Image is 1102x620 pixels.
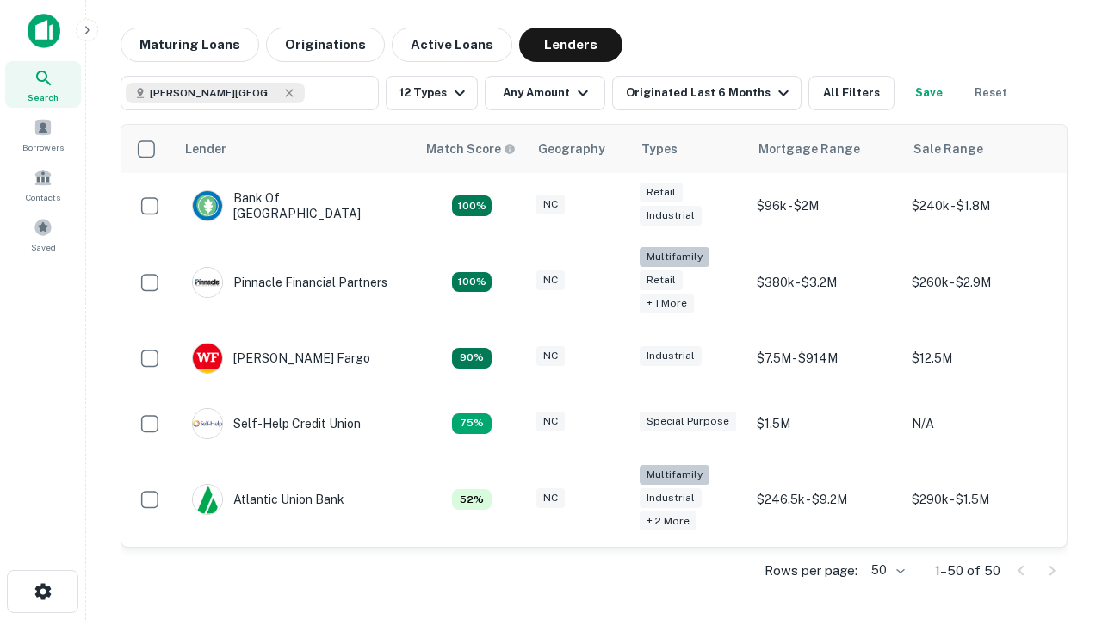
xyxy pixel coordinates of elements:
img: picture [193,268,222,297]
span: Contacts [26,190,60,204]
div: Types [641,139,678,159]
img: picture [193,344,222,373]
td: $12.5M [903,325,1058,391]
button: 12 Types [386,76,478,110]
div: Retail [640,270,683,290]
iframe: Chat Widget [1016,482,1102,565]
h6: Match Score [426,139,512,158]
div: Industrial [640,346,702,366]
div: Multifamily [640,465,709,485]
div: NC [536,488,565,508]
th: Lender [175,125,416,173]
div: Multifamily [640,247,709,267]
button: Originated Last 6 Months [612,76,802,110]
div: 50 [864,558,907,583]
div: Lender [185,139,226,159]
p: 1–50 of 50 [935,561,1000,581]
div: Matching Properties: 24, hasApolloMatch: undefined [452,272,492,293]
img: capitalize-icon.png [28,14,60,48]
div: Matching Properties: 7, hasApolloMatch: undefined [452,489,492,510]
img: picture [193,485,222,514]
div: Special Purpose [640,412,736,431]
div: Originated Last 6 Months [626,83,794,103]
button: Maturing Loans [121,28,259,62]
div: Geography [538,139,605,159]
button: Any Amount [485,76,605,110]
img: picture [193,409,222,438]
td: $246.5k - $9.2M [748,456,903,543]
td: $290k - $1.5M [903,456,1058,543]
span: Search [28,90,59,104]
div: Self-help Credit Union [192,408,361,439]
a: Search [5,61,81,108]
td: $1.5M [748,391,903,456]
td: $260k - $2.9M [903,239,1058,325]
button: Save your search to get updates of matches that match your search criteria. [901,76,957,110]
div: Industrial [640,206,702,226]
button: All Filters [808,76,895,110]
div: Mortgage Range [758,139,860,159]
td: N/A [903,391,1058,456]
div: NC [536,412,565,431]
td: $380k - $3.2M [748,239,903,325]
div: Matching Properties: 14, hasApolloMatch: undefined [452,195,492,216]
th: Mortgage Range [748,125,903,173]
span: Borrowers [22,140,64,154]
a: Saved [5,211,81,257]
button: Lenders [519,28,622,62]
div: Atlantic Union Bank [192,484,344,515]
button: Reset [963,76,1018,110]
span: Saved [31,240,56,254]
div: NC [536,346,565,366]
div: + 1 more [640,294,694,313]
div: NC [536,195,565,214]
div: Pinnacle Financial Partners [192,267,387,298]
th: Sale Range [903,125,1058,173]
button: Active Loans [392,28,512,62]
div: Retail [640,183,683,202]
td: $96k - $2M [748,173,903,239]
a: Contacts [5,161,81,208]
a: Borrowers [5,111,81,158]
th: Geography [528,125,631,173]
div: Capitalize uses an advanced AI algorithm to match your search with the best lender. The match sco... [426,139,516,158]
div: Industrial [640,488,702,508]
td: $7.5M - $914M [748,325,903,391]
img: picture [193,191,222,220]
div: + 2 more [640,512,696,531]
td: $240k - $1.8M [903,173,1058,239]
div: Sale Range [913,139,983,159]
div: Matching Properties: 12, hasApolloMatch: undefined [452,348,492,369]
span: [PERSON_NAME][GEOGRAPHIC_DATA], [GEOGRAPHIC_DATA] [150,85,279,101]
p: Rows per page: [765,561,857,581]
div: Matching Properties: 10, hasApolloMatch: undefined [452,413,492,434]
div: Bank Of [GEOGRAPHIC_DATA] [192,190,399,221]
th: Types [631,125,748,173]
div: [PERSON_NAME] Fargo [192,343,370,374]
button: Originations [266,28,385,62]
div: NC [536,270,565,290]
th: Capitalize uses an advanced AI algorithm to match your search with the best lender. The match sco... [416,125,528,173]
